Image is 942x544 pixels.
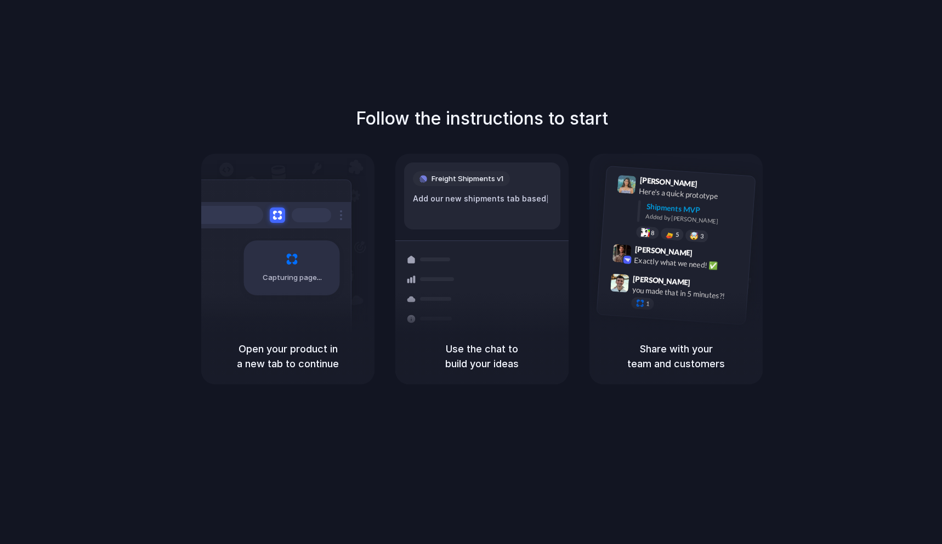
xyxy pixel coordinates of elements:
[413,193,552,205] div: Add our new shipments tab based
[694,278,716,291] span: 9:47 AM
[639,186,748,204] div: Here's a quick prototype
[546,194,549,203] span: |
[676,232,679,238] span: 5
[646,301,650,307] span: 1
[639,174,697,190] span: [PERSON_NAME]
[701,180,723,193] span: 9:41 AM
[634,254,744,273] div: Exactly what we need! ✅
[263,272,324,283] span: Capturing page
[603,341,750,371] h5: Share with your team and customers
[356,105,608,132] h1: Follow the instructions to start
[632,284,741,302] div: you made that in 5 minutes?!
[408,341,555,371] h5: Use the chat to build your ideas
[700,233,704,239] span: 3
[634,243,693,259] span: [PERSON_NAME]
[633,273,691,289] span: [PERSON_NAME]
[432,173,503,184] span: Freight Shipments v1
[651,230,655,236] span: 8
[696,248,718,261] span: 9:42 AM
[214,341,361,371] h5: Open your product in a new tab to continue
[690,232,699,240] div: 🤯
[646,201,747,219] div: Shipments MVP
[645,212,746,228] div: Added by [PERSON_NAME]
